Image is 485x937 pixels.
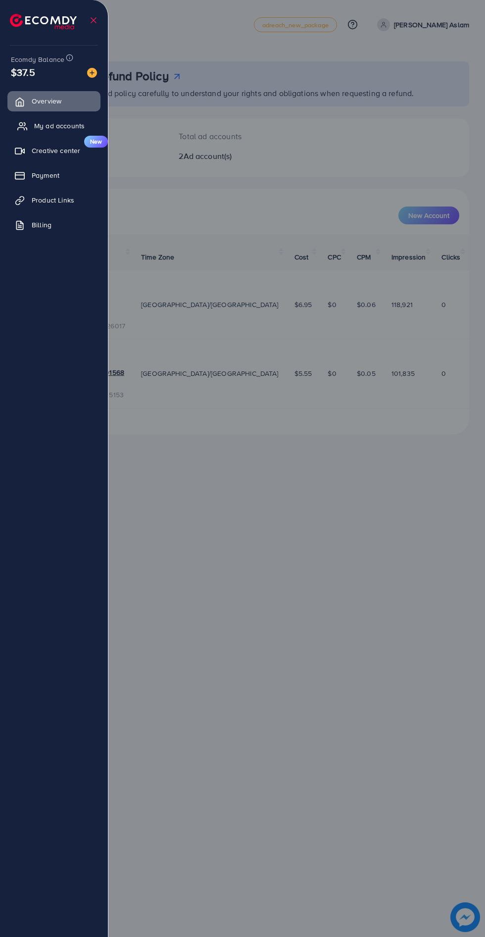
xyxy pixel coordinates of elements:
[7,141,100,160] a: Creative centerNew
[7,116,100,136] a: My ad accounts
[32,195,74,205] span: Product Links
[32,146,80,156] span: Creative center
[7,91,100,111] a: Overview
[7,165,100,185] a: Payment
[32,96,61,106] span: Overview
[10,14,77,29] img: logo
[7,215,100,235] a: Billing
[34,121,85,131] span: My ad accounts
[11,54,64,64] span: Ecomdy Balance
[84,136,108,148] span: New
[11,65,35,79] span: $37.5
[32,220,51,230] span: Billing
[32,170,59,180] span: Payment
[7,190,100,210] a: Product Links
[87,68,97,78] img: image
